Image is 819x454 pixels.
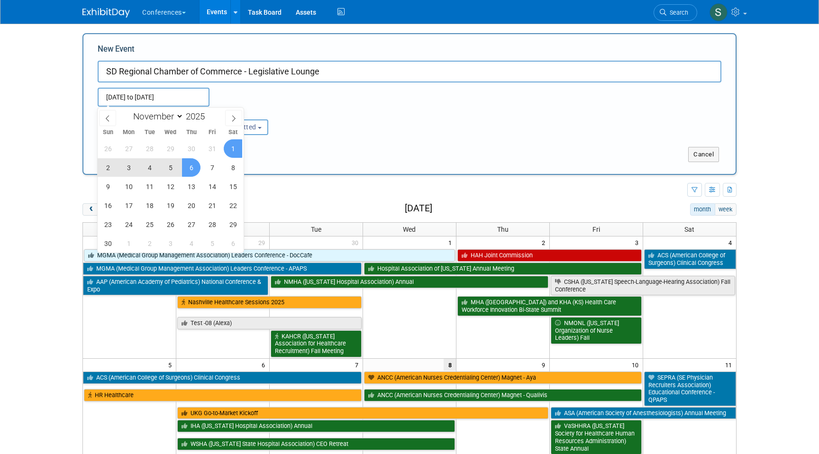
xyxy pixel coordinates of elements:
[203,177,221,196] span: November 14, 2025
[98,88,209,107] input: Start Date - End Date
[119,196,138,215] span: November 17, 2025
[654,4,697,21] a: Search
[364,372,642,384] a: ANCC (American Nurses Credentialing Center) Magnet - Aya
[182,139,200,158] span: October 30, 2025
[161,139,180,158] span: October 29, 2025
[405,203,432,214] h2: [DATE]
[551,407,736,419] a: ASA (American Society of Anesthesiologists) Annual Meeting
[224,158,242,177] span: November 8, 2025
[203,234,221,253] span: December 5, 2025
[644,372,736,406] a: SEPRA (SE Physician Recruiters Association) Educational Conference - QPAPS
[99,158,117,177] span: November 2, 2025
[644,249,736,269] a: ACS (American College of Surgeons) Clinical Congress
[83,276,268,295] a: AAP (American Academy of Pediatrics) National Conference & Expo
[140,177,159,196] span: November 11, 2025
[684,226,694,233] span: Sat
[224,215,242,234] span: November 29, 2025
[447,236,456,248] span: 1
[271,330,362,357] a: KAHCR ([US_STATE] Association for Healthcare Recruitment) Fall Meeting
[84,389,362,401] a: HR Healthcare
[551,317,642,344] a: NMONL ([US_STATE] Organization of Nurse Leaders) Fall
[177,407,548,419] a: UKG Go-to-Market Kickoff
[177,296,362,309] a: Nashville Healthcare Sessions 2025
[181,129,202,136] span: Thu
[728,236,736,248] span: 4
[119,139,138,158] span: October 27, 2025
[182,215,200,234] span: November 27, 2025
[84,249,455,262] a: MGMA (Medical Group Management Association) Leaders Conference - DocCafe
[139,129,160,136] span: Tue
[161,196,180,215] span: November 19, 2025
[161,177,180,196] span: November 12, 2025
[710,3,728,21] img: Sophie Buffo
[161,158,180,177] span: November 5, 2025
[224,177,242,196] span: November 15, 2025
[203,139,221,158] span: October 31, 2025
[140,139,159,158] span: October 28, 2025
[444,359,456,371] span: 8
[690,203,715,216] button: month
[98,44,135,58] label: New Event
[119,215,138,234] span: November 24, 2025
[129,110,183,122] select: Month
[311,226,321,233] span: Tue
[83,263,362,275] a: MGMA (Medical Group Management Association) Leaders Conference - APAPS
[167,359,176,371] span: 5
[364,263,642,275] a: Hospital Association of [US_STATE] Annual Meeting
[204,107,296,119] div: Participation:
[403,226,416,233] span: Wed
[83,372,362,384] a: ACS (American College of Surgeons) Clinical Congress
[177,420,455,432] a: IHA ([US_STATE] Hospital Association) Annual
[497,226,509,233] span: Thu
[82,8,130,18] img: ExhibitDay
[224,139,242,158] span: November 1, 2025
[98,107,190,119] div: Attendance / Format:
[203,158,221,177] span: November 7, 2025
[271,276,548,288] a: NMHA ([US_STATE] Hospital Association) Annual
[715,203,737,216] button: week
[160,129,181,136] span: Wed
[202,129,223,136] span: Fri
[541,359,549,371] span: 9
[99,177,117,196] span: November 9, 2025
[203,196,221,215] span: November 21, 2025
[223,129,244,136] span: Sat
[140,215,159,234] span: November 25, 2025
[119,177,138,196] span: November 10, 2025
[99,139,117,158] span: October 26, 2025
[182,196,200,215] span: November 20, 2025
[634,236,643,248] span: 3
[551,276,735,295] a: CSHA ([US_STATE] Speech-Language-Hearing Association) Fall Conference
[631,359,643,371] span: 10
[118,129,139,136] span: Mon
[592,226,600,233] span: Fri
[457,296,642,316] a: MHA ([GEOGRAPHIC_DATA]) and KHA (KS) Health Care Workforce Innovation Bi-State Summit
[177,317,362,329] a: Test -08 (Alexa)
[183,111,212,122] input: Year
[224,196,242,215] span: November 22, 2025
[99,234,117,253] span: November 30, 2025
[99,215,117,234] span: November 23, 2025
[203,215,221,234] span: November 28, 2025
[98,61,721,82] input: Name of Trade Show / Conference
[98,129,118,136] span: Sun
[182,234,200,253] span: December 4, 2025
[354,359,363,371] span: 7
[224,234,242,253] span: December 6, 2025
[140,158,159,177] span: November 4, 2025
[724,359,736,371] span: 11
[261,359,269,371] span: 6
[351,236,363,248] span: 30
[257,236,269,248] span: 29
[364,389,642,401] a: ANCC (American Nurses Credentialing Center) Magnet - Qualivis
[119,234,138,253] span: December 1, 2025
[666,9,688,16] span: Search
[119,158,138,177] span: November 3, 2025
[140,234,159,253] span: December 2, 2025
[541,236,549,248] span: 2
[140,196,159,215] span: November 18, 2025
[161,234,180,253] span: December 3, 2025
[161,215,180,234] span: November 26, 2025
[457,249,642,262] a: HAH Joint Commission
[688,147,719,162] button: Cancel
